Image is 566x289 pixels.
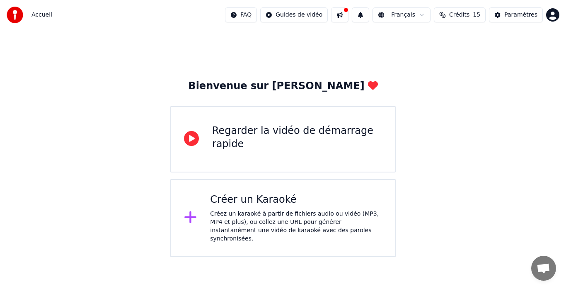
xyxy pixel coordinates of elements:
[31,11,52,19] span: Accueil
[504,11,537,19] div: Paramètres
[7,7,23,23] img: youka
[225,7,257,22] button: FAQ
[212,124,382,151] div: Regarder la vidéo de démarrage rapide
[210,210,382,243] div: Créez un karaoké à partir de fichiers audio ou vidéo (MP3, MP4 et plus), ou collez une URL pour g...
[260,7,328,22] button: Guides de vidéo
[489,7,543,22] button: Paramètres
[188,80,377,93] div: Bienvenue sur [PERSON_NAME]
[449,11,469,19] span: Crédits
[531,256,556,281] div: Ouvrir le chat
[31,11,52,19] nav: breadcrumb
[473,11,480,19] span: 15
[434,7,486,22] button: Crédits15
[210,193,382,206] div: Créer un Karaoké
